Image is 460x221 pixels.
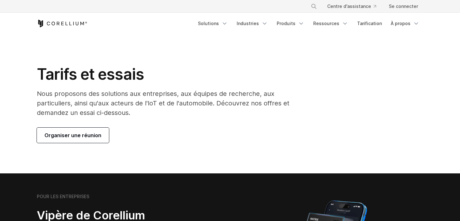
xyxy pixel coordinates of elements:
font: Produits [277,21,295,26]
button: Recherche [308,1,320,12]
div: Menu de navigation [194,18,423,29]
font: Nous proposons des solutions aux entreprises, aux équipes de recherche, aux particuliers, ainsi q... [37,90,289,117]
font: Ressources [313,21,339,26]
font: Tarifs et essais [37,65,144,84]
font: Se connecter [389,3,418,9]
font: Solutions [198,21,219,26]
font: Tarification [357,21,382,26]
font: POUR LES ENTREPRISES [37,194,89,199]
font: À propos [391,21,410,26]
font: Industries [237,21,259,26]
font: Centre d'assistance [327,3,371,9]
a: Corellium Accueil [37,20,87,27]
div: Menu de navigation [303,1,423,12]
font: Organiser une réunion [44,132,101,138]
a: Organiser une réunion [37,128,109,143]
